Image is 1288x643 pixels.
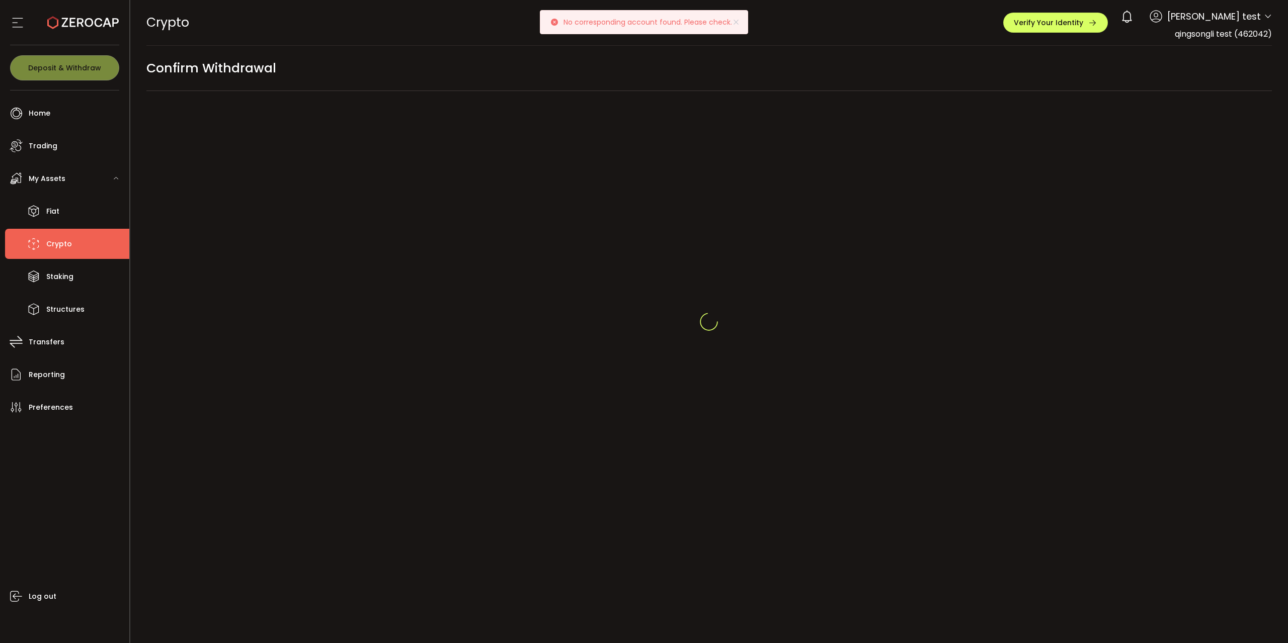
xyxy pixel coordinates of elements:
span: Log out [29,589,56,604]
span: Trading [29,139,57,153]
span: Crypto [46,237,72,251]
span: Staking [46,269,73,284]
span: Home [29,106,50,121]
span: Deposit & Withdraw [28,64,101,71]
span: My Assets [29,171,65,186]
span: Preferences [29,400,73,415]
span: Transfers [29,335,64,349]
span: Fiat [46,204,59,219]
p: No corresponding account found. Please check. [563,19,740,26]
span: Structures [46,302,85,317]
span: Reporting [29,368,65,382]
button: Deposit & Withdraw [10,55,119,80]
